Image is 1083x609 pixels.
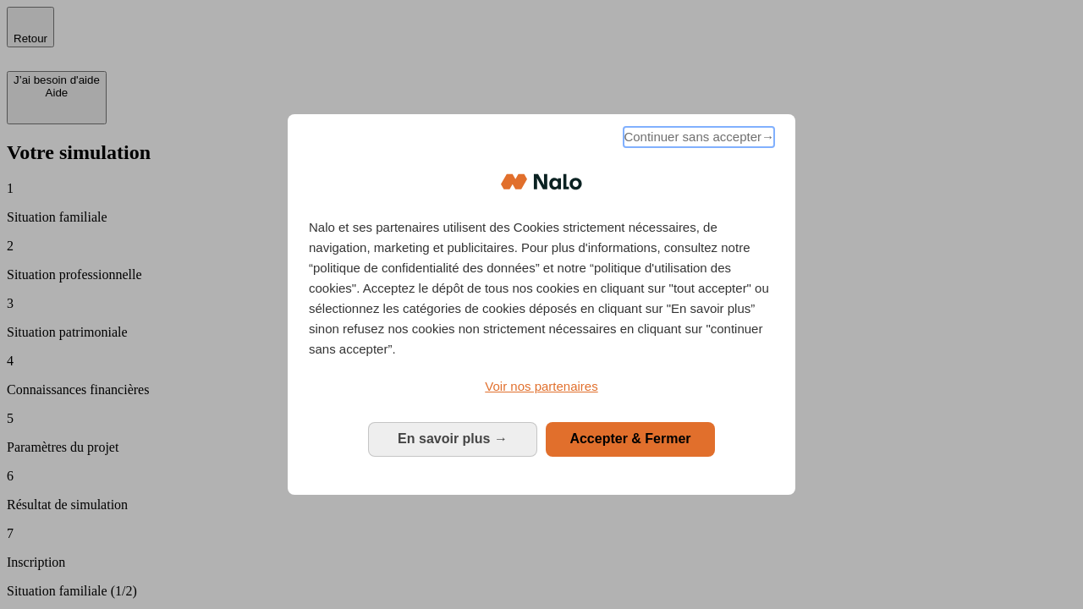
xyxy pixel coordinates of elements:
span: Accepter & Fermer [569,431,690,446]
span: Voir nos partenaires [485,379,597,393]
p: Nalo et ses partenaires utilisent des Cookies strictement nécessaires, de navigation, marketing e... [309,217,774,359]
button: En savoir plus: Configurer vos consentements [368,422,537,456]
img: Logo [501,156,582,207]
button: Accepter & Fermer: Accepter notre traitement des données et fermer [546,422,715,456]
a: Voir nos partenaires [309,376,774,397]
span: Continuer sans accepter→ [624,127,774,147]
div: Bienvenue chez Nalo Gestion du consentement [288,114,795,494]
span: En savoir plus → [398,431,508,446]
